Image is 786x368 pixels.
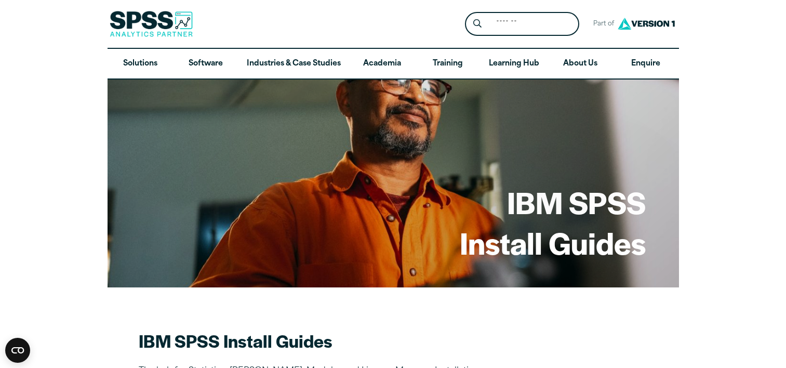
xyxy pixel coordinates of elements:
[615,14,677,33] img: Version1 Logo
[415,49,480,79] a: Training
[473,19,482,28] svg: Search magnifying glass icon
[613,49,678,79] a: Enquire
[5,338,30,363] button: Open CMP widget
[173,49,238,79] a: Software
[139,329,502,352] h2: IBM SPSS Install Guides
[110,11,193,37] img: SPSS Analytics Partner
[108,49,173,79] a: Solutions
[460,182,646,262] h1: IBM SPSS Install Guides
[588,17,615,32] span: Part of
[468,15,487,34] button: Search magnifying glass icon
[481,49,548,79] a: Learning Hub
[238,49,349,79] a: Industries & Case Studies
[108,49,679,79] nav: Desktop version of site main menu
[548,49,613,79] a: About Us
[349,49,415,79] a: Academia
[465,12,579,36] form: Site Header Search Form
